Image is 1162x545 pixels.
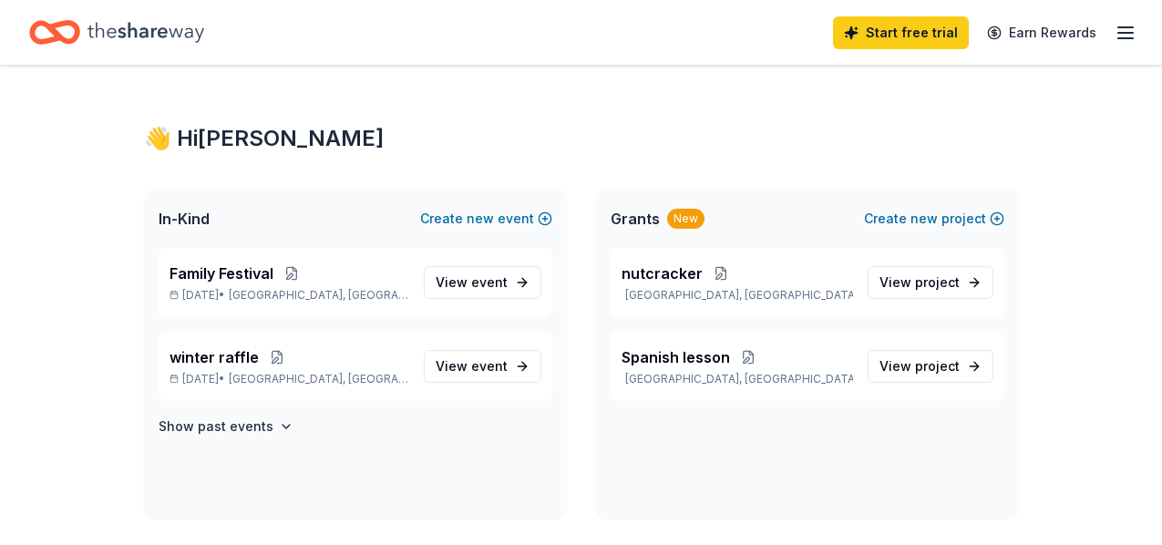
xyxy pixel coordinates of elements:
[864,208,1004,230] button: Createnewproject
[420,208,552,230] button: Createnewevent
[833,16,969,49] a: Start free trial
[868,266,993,299] a: View project
[467,208,494,230] span: new
[159,416,293,437] button: Show past events
[471,358,508,374] span: event
[424,266,541,299] a: View event
[170,262,273,284] span: Family Festival
[144,124,1019,153] div: 👋 Hi [PERSON_NAME]
[471,274,508,290] span: event
[879,355,960,377] span: View
[915,358,960,374] span: project
[879,272,960,293] span: View
[436,355,508,377] span: View
[436,272,508,293] span: View
[622,288,853,303] p: [GEOGRAPHIC_DATA], [GEOGRAPHIC_DATA]
[159,208,210,230] span: In-Kind
[170,346,259,368] span: winter raffle
[170,288,409,303] p: [DATE] •
[910,208,938,230] span: new
[915,274,960,290] span: project
[868,350,993,383] a: View project
[229,372,408,386] span: [GEOGRAPHIC_DATA], [GEOGRAPHIC_DATA]
[622,262,703,284] span: nutcracker
[622,372,853,386] p: [GEOGRAPHIC_DATA], [GEOGRAPHIC_DATA]
[611,208,660,230] span: Grants
[976,16,1107,49] a: Earn Rewards
[667,209,704,229] div: New
[170,372,409,386] p: [DATE] •
[424,350,541,383] a: View event
[29,11,204,54] a: Home
[159,416,273,437] h4: Show past events
[622,346,730,368] span: Spanish lesson
[229,288,408,303] span: [GEOGRAPHIC_DATA], [GEOGRAPHIC_DATA]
